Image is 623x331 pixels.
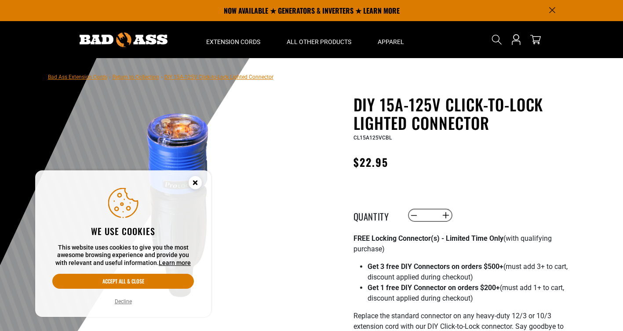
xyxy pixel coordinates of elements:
a: Learn more [159,259,191,266]
a: Return to Collection [113,74,159,80]
strong: Get 3 free DIY Connectors on orders $500+ [368,262,503,271]
span: Apparel [378,38,404,46]
h2: We use cookies [52,225,194,237]
span: Extension Cords [206,38,260,46]
img: Bad Ass Extension Cords [80,33,168,47]
span: › [109,74,111,80]
span: $22.95 [353,154,388,170]
span: All Other Products [287,38,351,46]
summary: Apparel [364,21,417,58]
aside: Cookie Consent [35,170,211,317]
strong: FREE Locking Connector(s) - Limited Time Only [353,234,503,243]
label: Quantity [353,210,397,221]
summary: Search [490,33,504,47]
span: DIY 15A-125V Click-to-Lock Lighted Connector [164,74,273,80]
button: Accept all & close [52,274,194,289]
a: Bad Ass Extension Cords [48,74,107,80]
summary: All Other Products [273,21,364,58]
span: › [161,74,163,80]
span: (must add 1+ to cart, discount applied during checkout) [368,283,564,302]
summary: Extension Cords [193,21,273,58]
span: CL15A125VCBL [353,135,392,141]
nav: breadcrumbs [48,71,273,82]
strong: Get 1 free DIY Connector on orders $200+ [368,283,500,292]
h1: DIY 15A-125V Click-to-Lock Lighted Connector [353,95,569,132]
span: (must add 3+ to cart, discount applied during checkout) [368,262,568,281]
p: This website uses cookies to give you the most awesome browsing experience and provide you with r... [52,244,194,267]
button: Decline [112,297,135,306]
span: (with qualifying purchase) [353,234,552,253]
